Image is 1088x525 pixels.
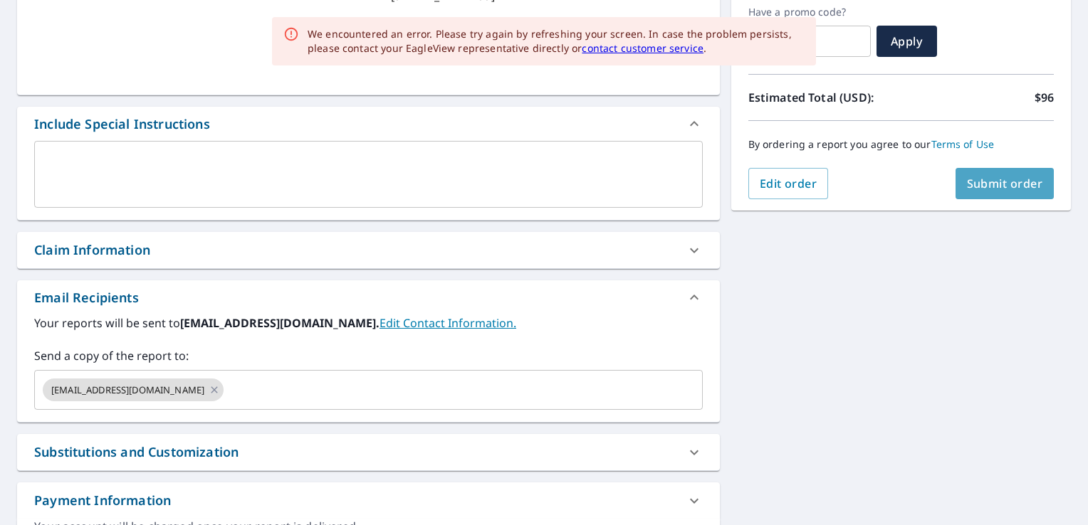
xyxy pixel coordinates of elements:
[43,383,213,397] span: [EMAIL_ADDRESS][DOMAIN_NAME]
[748,168,829,199] button: Edit order
[34,314,703,332] label: Your reports will be sent to
[877,26,937,57] button: Apply
[17,434,720,470] div: Substitutions and Customization
[380,315,516,331] a: EditContactInfo
[34,115,210,134] div: Include Special Instructions
[1035,89,1054,106] p: $96
[34,288,139,307] div: Email Recipients
[17,107,720,141] div: Include Special Instructions
[34,491,171,510] div: Payment Information
[931,137,995,151] a: Terms of Use
[34,240,150,260] div: Claim Information
[17,232,720,268] div: Claim Information
[180,315,380,331] b: [EMAIL_ADDRESS][DOMAIN_NAME].
[760,176,817,191] span: Edit order
[34,347,703,364] label: Send a copy of the report to:
[748,138,1054,151] p: By ordering a report you agree to our
[17,482,720,519] div: Payment Information
[967,176,1043,191] span: Submit order
[43,378,224,401] div: [EMAIL_ADDRESS][DOMAIN_NAME]
[888,33,926,49] span: Apply
[34,442,239,462] div: Substitutions and Customization
[748,6,871,18] label: Have a promo code?
[956,168,1055,199] button: Submit order
[17,280,720,314] div: Email Recipients
[308,27,805,55] div: We encountered an error. Please try again by refreshing your screen. In case the problem persists...
[748,89,901,106] p: Estimated Total (USD):
[582,41,703,55] a: contact customer service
